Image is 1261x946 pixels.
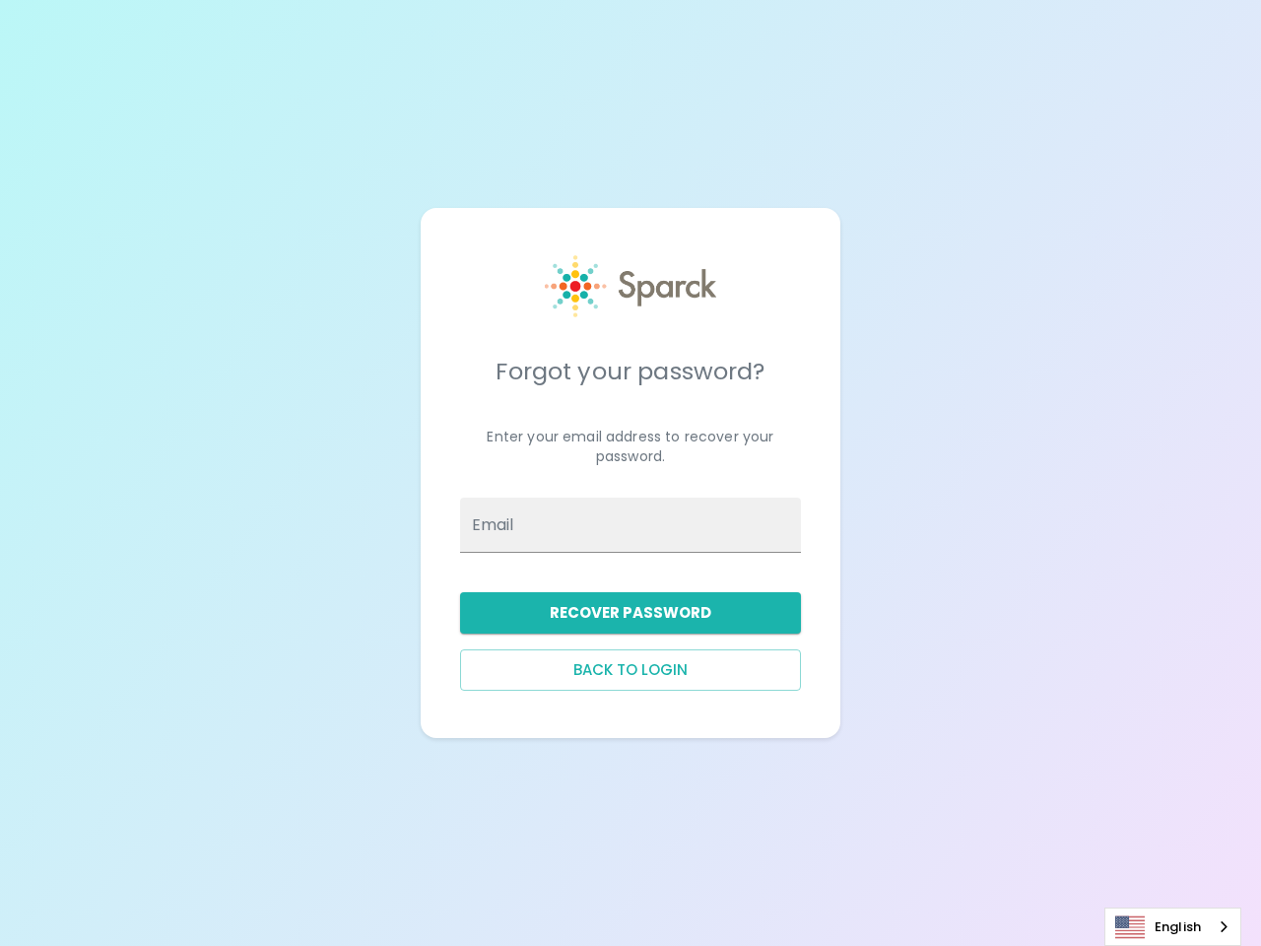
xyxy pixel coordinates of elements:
[460,592,802,634] button: Recover Password
[460,427,802,466] p: Enter your email address to recover your password.
[1105,909,1240,945] a: English
[460,649,802,691] button: Back to login
[545,255,715,317] img: Sparck logo
[1104,908,1241,946] aside: Language selected: English
[460,356,802,387] h5: Forgot your password?
[1104,908,1241,946] div: Language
